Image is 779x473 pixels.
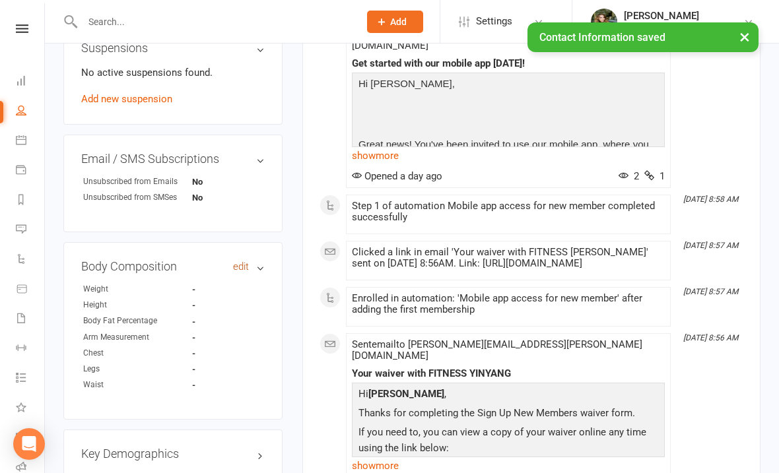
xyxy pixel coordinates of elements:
[352,58,665,69] div: Get started with our mobile app [DATE]!
[355,76,661,95] p: Hi [PERSON_NAME],
[352,201,665,223] div: Step 1 of automation Mobile app access for new member completed successfully
[624,22,743,34] div: Fitness YinYang Charlestown
[644,170,665,182] span: 1
[16,275,46,305] a: Product Sales
[83,315,192,327] div: Body Fat Percentage
[352,338,642,362] span: Sent email to [PERSON_NAME][EMAIL_ADDRESS][PERSON_NAME][DOMAIN_NAME]
[16,67,46,97] a: Dashboard
[683,241,738,250] i: [DATE] 8:57 AM
[13,428,45,460] div: Open Intercom Messenger
[683,333,738,342] i: [DATE] 8:56 AM
[81,152,265,166] h3: Email / SMS Subscriptions
[591,9,617,35] img: thumb_image1684727916.png
[81,260,265,273] h3: Body Composition
[352,293,665,315] div: Enrolled in automation: 'Mobile app access for new member' after adding the first membership
[352,247,665,269] div: Clicked a link in email 'Your waiver with FITNESS [PERSON_NAME]' sent on [DATE] 8:56AM. Link: [UR...
[368,388,444,400] strong: [PERSON_NAME]
[79,13,350,31] input: Search...
[355,405,661,424] p: Thanks for completing the Sign Up New Members waiver form.
[352,368,665,379] div: Your waiver with FITNESS YINYANG
[16,424,46,453] a: General attendance kiosk mode
[83,331,192,344] div: Arm Measurement
[16,156,46,186] a: Payments
[192,317,195,327] strong: -
[16,394,46,424] a: What's New
[83,283,192,296] div: Weight
[355,137,661,172] p: Great news! You've been invited to use our mobile app, where you can quickly manage your bookings...
[81,447,265,460] h3: Key Demographics
[619,170,639,182] span: 2
[683,195,738,204] i: [DATE] 8:58 AM
[352,170,442,182] span: Opened a day ago
[192,332,195,342] strong: -
[81,93,172,105] a: Add new suspension
[81,65,265,80] p: No active suspensions found.
[192,284,195,294] strong: -
[476,7,512,36] span: Settings
[683,287,738,296] i: [DATE] 8:57 AM
[83,379,192,391] div: Waist
[192,380,195,390] strong: -
[390,16,407,27] span: Add
[355,386,661,405] p: Hi ,
[192,348,195,358] strong: -
[16,127,46,156] a: Calendar
[367,11,423,33] button: Add
[733,22,757,51] button: ×
[355,424,661,459] p: If you need to, you can view a copy of your waiver online any time using the link below:
[16,97,46,127] a: People
[83,299,192,311] div: Height
[16,186,46,216] a: Reports
[192,193,203,203] strong: No
[233,261,249,272] a: edit
[192,300,195,310] strong: -
[83,191,192,204] div: Unsubscribed from SMSes
[624,10,743,22] div: [PERSON_NAME]
[192,177,203,187] strong: No
[352,146,665,165] a: show more
[527,22,759,52] div: Contact Information saved
[192,364,195,374] strong: -
[83,175,192,188] div: Unsubscribed from Emails
[83,363,192,375] div: Legs
[83,347,192,360] div: Chest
